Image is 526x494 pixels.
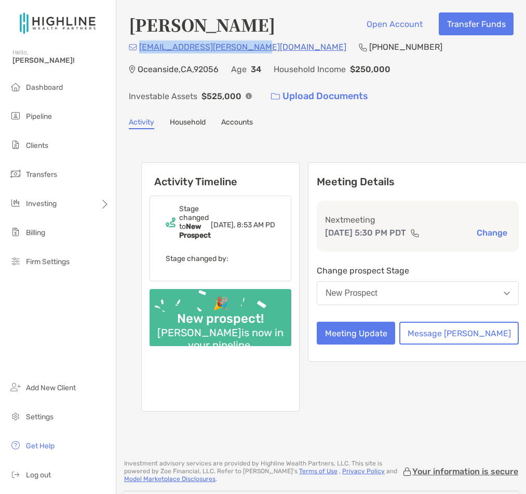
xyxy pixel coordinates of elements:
[26,383,76,392] span: Add New Client
[274,63,346,76] p: Household Income
[9,197,22,209] img: investing icon
[139,40,346,53] p: [EMAIL_ADDRESS][PERSON_NAME][DOMAIN_NAME]
[359,43,367,51] img: Phone Icon
[150,326,291,351] div: [PERSON_NAME] is now in your pipeline.
[271,93,280,100] img: button icon
[317,264,519,277] p: Change prospect Stage
[399,322,519,345] button: Message [PERSON_NAME]
[9,468,22,481] img: logout icon
[166,252,275,265] p: Stage changed by:
[9,139,22,151] img: clients icon
[26,199,57,208] span: Investing
[26,170,57,179] span: Transfers
[9,381,22,393] img: add_new_client icon
[410,229,420,237] img: communication type
[317,175,519,188] p: Meeting Details
[325,226,406,239] p: [DATE] 5:30 PM PDT
[9,168,22,180] img: transfers icon
[26,228,45,237] span: Billing
[369,40,442,53] p: [PHONE_NUMBER]
[179,222,211,240] b: New Prospect
[439,12,514,35] button: Transfer Funds
[142,163,299,188] h6: Activity Timeline
[12,4,103,42] img: Zoe Logo
[9,439,22,451] img: get-help icon
[246,93,252,99] img: Info Icon
[201,90,241,103] p: $525,000
[9,109,22,122] img: pipeline icon
[26,141,48,150] span: Clients
[221,118,253,129] a: Accounts
[325,213,510,226] p: Next meeting
[504,292,510,295] img: Open dropdown arrow
[9,226,22,238] img: billing icon
[170,118,206,129] a: Household
[129,118,154,129] a: Activity
[231,63,247,76] p: Age
[26,257,70,266] span: Firm Settings
[26,442,55,450] span: Get Help
[317,322,395,345] button: Meeting Update
[9,410,22,422] img: settings icon
[209,296,233,311] div: 🎉
[26,413,53,421] span: Settings
[179,204,211,240] div: Stage changed to
[12,56,110,65] span: [PERSON_NAME]!
[26,471,51,479] span: Log out
[237,221,275,229] span: 8:53 AM PD
[124,460,402,483] p: Investment advisory services are provided by Highline Wealth Partners, LLC . This site is powered...
[211,221,235,229] span: [DATE],
[9,80,22,93] img: dashboard icon
[412,466,518,476] p: Your information is secure
[129,44,137,50] img: Email Icon
[173,311,268,326] div: New prospect!
[9,255,22,267] img: firm-settings icon
[26,83,63,92] span: Dashboard
[166,217,176,227] img: Event icon
[474,227,510,238] button: Change
[251,63,261,76] p: 34
[129,12,275,36] h4: [PERSON_NAME]
[26,112,52,121] span: Pipeline
[129,65,136,74] img: Location Icon
[317,281,519,305] button: New Prospect
[124,475,215,483] a: Model Marketplace Disclosures
[350,63,390,76] p: $250,000
[264,85,375,107] a: Upload Documents
[299,468,338,475] a: Terms of Use
[326,289,377,298] div: New Prospect
[129,90,197,103] p: Investable Assets
[358,12,430,35] button: Open Account
[138,63,219,76] p: Oceanside , CA , 92056
[342,468,385,475] a: Privacy Policy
